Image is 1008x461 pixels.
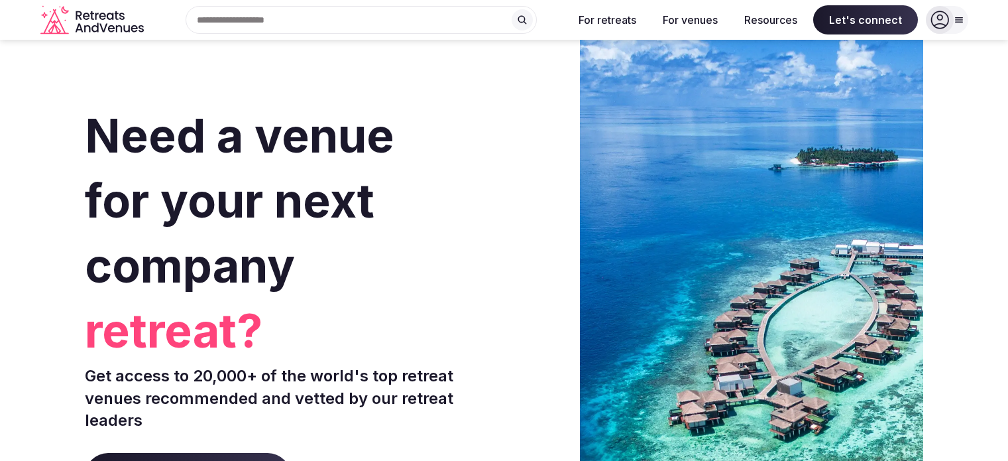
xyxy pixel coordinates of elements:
p: Get access to 20,000+ of the world's top retreat venues recommended and vetted by our retreat lea... [85,365,499,432]
svg: Retreats and Venues company logo [40,5,146,35]
span: Let's connect [813,5,918,34]
button: Resources [734,5,808,34]
a: Visit the homepage [40,5,146,35]
button: For venues [652,5,728,34]
span: retreat? [85,298,499,363]
button: For retreats [568,5,647,34]
span: Need a venue for your next company [85,107,394,294]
